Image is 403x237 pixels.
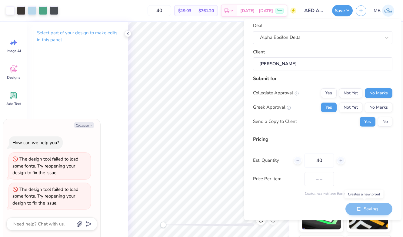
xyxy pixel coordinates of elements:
[198,8,214,14] span: $761.20
[253,191,392,196] div: Customers will see this price on HQ.
[345,190,384,198] div: Creates a new proof
[378,117,392,127] button: No
[305,154,334,168] input: – –
[360,117,375,127] button: Yes
[253,157,289,164] label: Est. Quantity
[253,75,392,82] div: Submit for
[365,88,392,98] button: No Marks
[332,5,353,16] button: Save
[12,156,78,176] div: The design tool failed to load some fonts. Try reopening your design to fix the issue.
[253,57,392,70] input: e.g. Ethan Linker
[160,222,166,228] div: Accessibility label
[321,88,337,98] button: Yes
[37,29,118,43] p: Select part of your design to make edits in this panel
[374,7,381,14] span: MB
[339,88,362,98] button: Not Yet
[240,8,273,14] span: [DATE] - [DATE]
[253,90,299,96] div: Collegiate Approval
[382,5,394,17] img: Mehr Bhatia
[253,118,297,125] div: Send a Copy to Client
[178,8,191,14] span: $19.03
[12,140,59,146] div: How can we help you?
[253,175,300,182] label: Price Per Item
[12,186,78,206] div: The design tool failed to load some fonts. Try reopening your design to fix the issue.
[299,5,329,17] input: Untitled Design
[371,5,397,17] a: MB
[339,103,362,112] button: Not Yet
[277,8,282,13] span: Free
[7,49,21,53] span: Image AI
[321,103,337,112] button: Yes
[253,104,291,111] div: Greek Approval
[6,101,21,106] span: Add Text
[365,103,392,112] button: No Marks
[74,122,94,128] button: Collapse
[148,5,171,16] input: – –
[253,49,265,56] label: Client
[253,22,262,29] label: Deal
[253,136,392,143] div: Pricing
[7,75,20,80] span: Designs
